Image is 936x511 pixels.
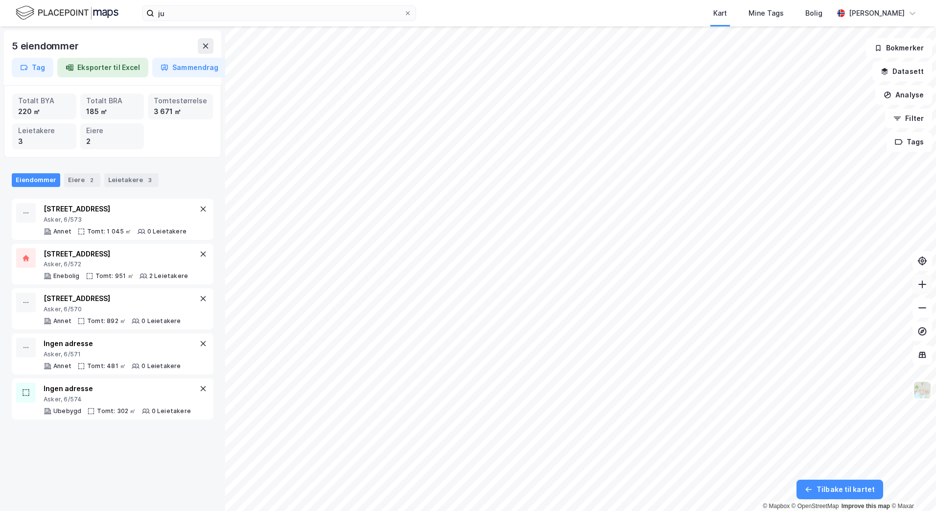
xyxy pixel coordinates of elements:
[18,136,70,147] div: 3
[12,173,60,187] div: Eiendommer
[12,38,81,54] div: 5 eiendommer
[86,125,139,136] div: Eiere
[44,216,187,224] div: Asker, 6/573
[53,272,80,280] div: Enebolig
[44,248,188,260] div: [STREET_ADDRESS]
[885,109,932,128] button: Filter
[44,350,181,358] div: Asker, 6/571
[44,383,191,395] div: Ingen adresse
[796,480,883,499] button: Tilbake til kartet
[141,362,181,370] div: 0 Leietakere
[44,260,188,268] div: Asker, 6/572
[44,395,191,403] div: Asker, 6/574
[97,407,136,415] div: Tomt: 302 ㎡
[44,305,181,313] div: Asker, 6/570
[53,317,71,325] div: Annet
[913,381,932,399] img: Z
[866,38,932,58] button: Bokmerker
[86,136,139,147] div: 2
[44,203,187,215] div: [STREET_ADDRESS]
[842,503,890,510] a: Improve this map
[86,106,139,117] div: 185 ㎡
[147,228,187,235] div: 0 Leietakere
[53,362,71,370] div: Annet
[44,293,181,304] div: [STREET_ADDRESS]
[87,317,126,325] div: Tomt: 892 ㎡
[145,175,155,185] div: 3
[792,503,839,510] a: OpenStreetMap
[154,106,207,117] div: 3 671 ㎡
[805,7,822,19] div: Bolig
[44,338,181,349] div: Ingen adresse
[87,362,126,370] div: Tomt: 481 ㎡
[87,228,132,235] div: Tomt: 1 045 ㎡
[64,173,100,187] div: Eiere
[149,272,188,280] div: 2 Leietakere
[18,95,70,106] div: Totalt BYA
[18,106,70,117] div: 220 ㎡
[875,85,932,105] button: Analyse
[86,95,139,106] div: Totalt BRA
[53,407,81,415] div: Ubebygd
[18,125,70,136] div: Leietakere
[53,228,71,235] div: Annet
[887,132,932,152] button: Tags
[87,175,96,185] div: 2
[154,6,404,21] input: Søk på adresse, matrikkel, gårdeiere, leietakere eller personer
[152,407,191,415] div: 0 Leietakere
[763,503,790,510] a: Mapbox
[749,7,784,19] div: Mine Tags
[849,7,905,19] div: [PERSON_NAME]
[12,58,53,77] button: Tag
[16,4,118,22] img: logo.f888ab2527a4732fd821a326f86c7f29.svg
[887,464,936,511] iframe: Chat Widget
[713,7,727,19] div: Kart
[872,62,932,81] button: Datasett
[57,58,148,77] button: Eksporter til Excel
[152,58,227,77] button: Sammendrag
[154,95,207,106] div: Tomtestørrelse
[141,317,181,325] div: 0 Leietakere
[104,173,159,187] div: Leietakere
[95,272,134,280] div: Tomt: 951 ㎡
